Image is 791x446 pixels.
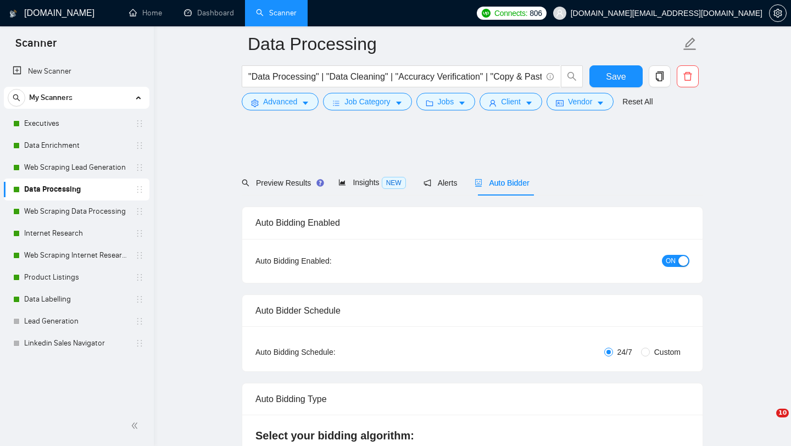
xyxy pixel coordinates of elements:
li: New Scanner [4,60,149,82]
span: area-chart [338,179,346,186]
a: dashboardDashboard [184,8,234,18]
iframe: Intercom live chat [754,409,780,435]
button: search [8,89,25,107]
span: NEW [382,177,406,189]
span: double-left [131,420,142,431]
span: delete [677,71,698,81]
span: idcard [556,99,564,107]
span: 806 [530,7,542,19]
span: caret-down [458,99,466,107]
span: 24/7 [613,346,637,358]
button: setting [769,4,787,22]
span: search [8,94,25,102]
button: Save [589,65,643,87]
span: Advanced [263,96,297,108]
span: holder [135,295,144,304]
span: caret-down [395,99,403,107]
span: holder [135,317,144,326]
span: caret-down [597,99,604,107]
span: caret-down [525,99,533,107]
a: Web Scraping Lead Generation [24,157,129,179]
a: Web Scraping Internet Research [24,244,129,266]
span: holder [135,119,144,128]
span: Alerts [424,179,458,187]
span: caret-down [302,99,309,107]
div: Auto Bidding Enabled: [255,255,400,267]
a: homeHome [129,8,162,18]
span: ON [666,255,676,267]
a: Product Listings [24,266,129,288]
button: delete [677,65,699,87]
span: holder [135,141,144,150]
span: holder [135,251,144,260]
h4: Select your bidding algorithm: [255,428,689,443]
button: search [561,65,583,87]
a: Data Processing [24,179,129,200]
span: holder [135,273,144,282]
span: My Scanners [29,87,73,109]
span: Save [606,70,626,83]
span: holder [135,163,144,172]
span: search [561,71,582,81]
span: holder [135,185,144,194]
a: Reset All [622,96,653,108]
a: searchScanner [256,8,297,18]
span: Preview Results [242,179,321,187]
div: Auto Bidder Schedule [255,295,689,326]
span: holder [135,229,144,238]
span: setting [770,9,786,18]
button: copy [649,65,671,87]
span: Vendor [568,96,592,108]
span: Connects: [494,7,527,19]
a: Web Scraping Data Processing [24,200,129,222]
button: userClientcaret-down [480,93,542,110]
span: Scanner [7,35,65,58]
a: Linkedin Sales Navigator [24,332,129,354]
span: Auto Bidder [475,179,529,187]
button: settingAdvancedcaret-down [242,93,319,110]
span: 10 [776,409,789,417]
a: setting [769,9,787,18]
div: Auto Bidding Schedule: [255,346,400,358]
span: search [242,179,249,187]
li: My Scanners [4,87,149,354]
span: copy [649,71,670,81]
img: logo [9,5,17,23]
a: Data Enrichment [24,135,129,157]
span: edit [683,37,697,51]
div: Tooltip anchor [315,178,325,188]
span: bars [332,99,340,107]
span: holder [135,339,144,348]
a: Lead Generation [24,310,129,332]
input: Search Freelance Jobs... [248,70,542,83]
button: folderJobscaret-down [416,93,476,110]
input: Scanner name... [248,30,681,58]
div: Auto Bidding Enabled [255,207,689,238]
span: holder [135,207,144,216]
a: Executives [24,113,129,135]
span: info-circle [547,73,554,80]
span: robot [475,179,482,187]
img: upwork-logo.png [482,9,491,18]
span: user [489,99,497,107]
span: Insights [338,178,405,187]
span: setting [251,99,259,107]
div: Auto Bidding Type [255,383,689,415]
span: notification [424,179,431,187]
span: Jobs [438,96,454,108]
a: Data Labelling [24,288,129,310]
a: New Scanner [13,60,141,82]
span: Job Category [344,96,390,108]
a: Internet Research [24,222,129,244]
span: folder [426,99,433,107]
span: user [556,9,564,17]
span: Custom [650,346,685,358]
button: barsJob Categorycaret-down [323,93,411,110]
span: Client [501,96,521,108]
button: idcardVendorcaret-down [547,93,614,110]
